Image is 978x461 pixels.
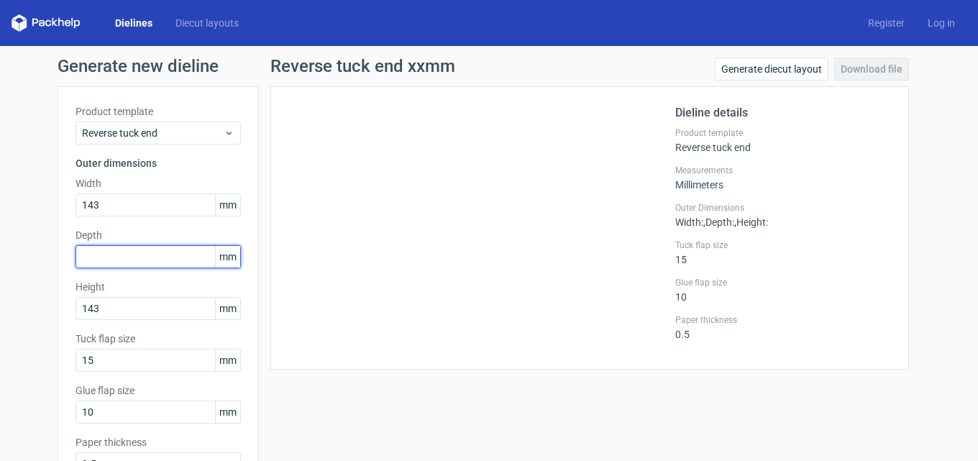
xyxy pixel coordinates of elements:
[675,165,891,191] div: Millimeters
[215,401,240,423] span: mm
[215,350,240,371] span: mm
[675,239,891,251] label: Tuck flap size
[58,58,920,75] h1: Generate new dieline
[76,280,241,294] label: Height
[76,383,241,398] label: Glue flap size
[715,58,828,81] a: Generate diecut layout
[675,277,891,288] label: Glue flap size
[916,16,966,30] a: Log in
[675,127,891,153] div: Reverse tuck end
[675,202,891,214] label: Outer Dimensions
[215,298,240,319] span: mm
[675,314,891,340] div: 0.5
[164,16,250,30] a: Diecut layouts
[215,246,240,268] span: mm
[76,228,241,242] label: Depth
[82,126,224,140] span: Reverse tuck end
[703,216,734,228] span: , Depth :
[675,104,891,122] h2: Dieline details
[215,194,240,216] span: mm
[675,277,891,303] div: 10
[675,165,891,176] label: Measurements
[675,239,891,265] div: 15
[76,104,241,119] label: Product template
[734,216,768,228] span: , Height :
[76,332,241,346] label: Tuck flap size
[675,127,891,139] label: Product template
[856,16,916,30] a: Register
[675,216,703,228] span: Width :
[104,16,164,30] a: Dielines
[76,156,241,170] h3: Outer dimensions
[76,176,241,191] label: Width
[76,435,241,449] label: Paper thickness
[270,58,455,75] h1: Reverse tuck end xxmm
[675,314,891,326] label: Paper thickness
